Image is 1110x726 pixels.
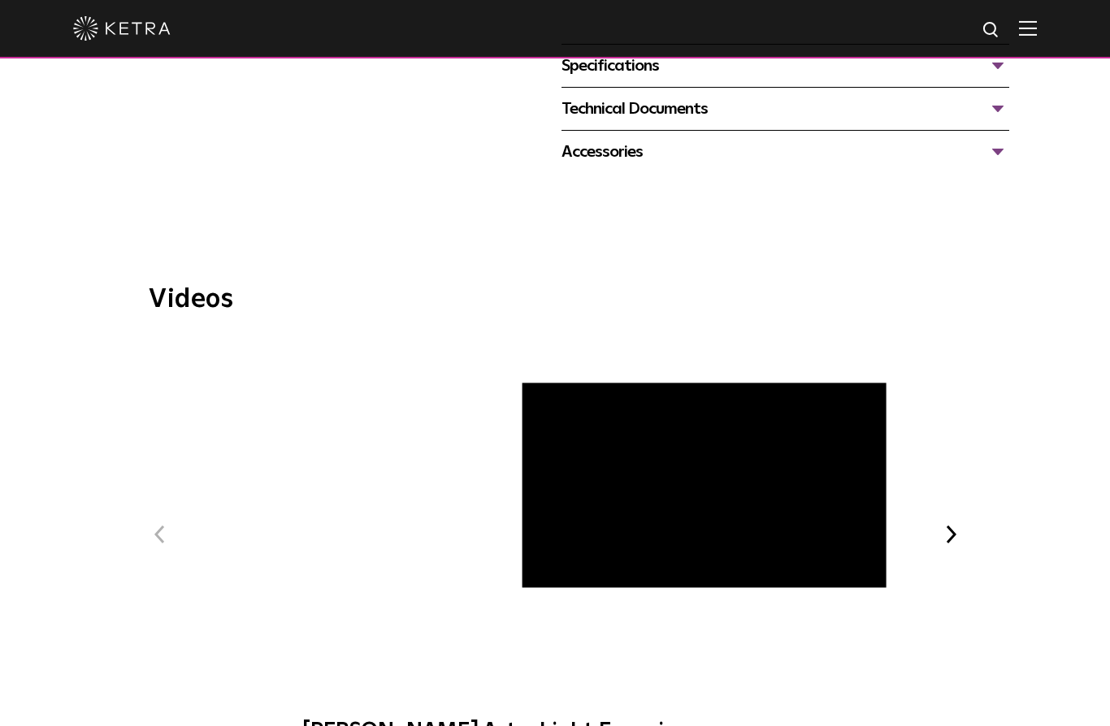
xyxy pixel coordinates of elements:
div: Specifications [562,53,1009,79]
img: Hamburger%20Nav.svg [1019,20,1037,36]
img: search icon [982,20,1002,41]
h3: Videos [149,287,961,313]
div: Accessories [562,139,1009,165]
button: Next [940,524,961,545]
button: Previous [149,524,170,545]
div: Technical Documents [562,96,1009,122]
img: ketra-logo-2019-white [73,16,171,41]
